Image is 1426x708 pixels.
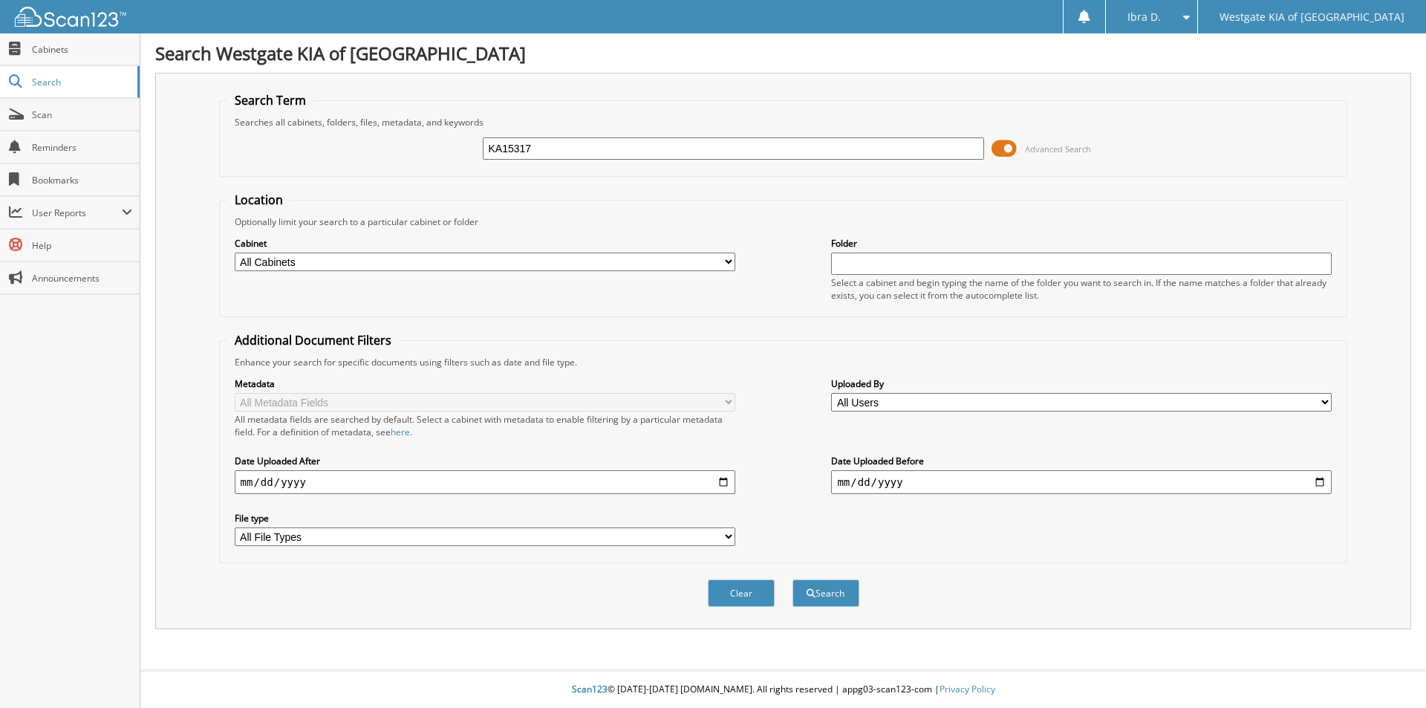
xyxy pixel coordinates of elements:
[32,141,132,154] span: Reminders
[32,272,132,285] span: Announcements
[227,332,399,348] legend: Additional Document Filters
[32,76,130,88] span: Search
[831,377,1332,390] label: Uploaded By
[940,683,995,695] a: Privacy Policy
[235,237,735,250] label: Cabinet
[235,413,735,438] div: All metadata fields are searched by default. Select a cabinet with metadata to enable filtering b...
[227,116,1340,129] div: Searches all cabinets, folders, files, metadata, and keywords
[235,455,735,467] label: Date Uploaded After
[235,470,735,494] input: start
[32,108,132,121] span: Scan
[1127,13,1161,22] span: Ibra D.
[831,276,1332,302] div: Select a cabinet and begin typing the name of the folder you want to search in. If the name match...
[227,92,313,108] legend: Search Term
[32,43,132,56] span: Cabinets
[32,207,122,219] span: User Reports
[831,237,1332,250] label: Folder
[15,7,126,27] img: scan123-logo-white.svg
[792,579,859,607] button: Search
[1025,143,1091,155] span: Advanced Search
[1220,13,1404,22] span: Westgate KIA of [GEOGRAPHIC_DATA]
[831,455,1332,467] label: Date Uploaded Before
[32,239,132,252] span: Help
[235,512,735,524] label: File type
[1352,637,1426,708] iframe: Chat Widget
[140,672,1426,708] div: © [DATE]-[DATE] [DOMAIN_NAME]. All rights reserved | appg03-scan123-com |
[391,426,410,438] a: here
[235,377,735,390] label: Metadata
[227,192,290,208] legend: Location
[32,174,132,186] span: Bookmarks
[708,579,775,607] button: Clear
[155,41,1411,65] h1: Search Westgate KIA of [GEOGRAPHIC_DATA]
[227,215,1340,228] div: Optionally limit your search to a particular cabinet or folder
[227,356,1340,368] div: Enhance your search for specific documents using filters such as date and file type.
[572,683,608,695] span: Scan123
[831,470,1332,494] input: end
